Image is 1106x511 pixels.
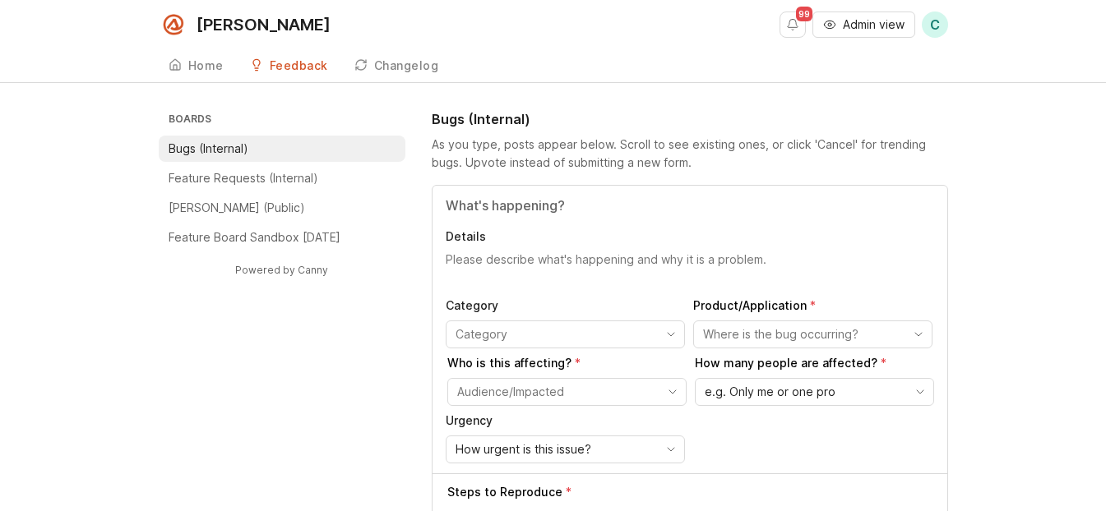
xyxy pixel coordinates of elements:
[693,320,932,348] div: toggle menu
[658,443,684,456] svg: toggle icon
[905,328,932,341] svg: toggle icon
[843,16,905,33] span: Admin view
[703,325,904,343] input: Where is the bug occurring?
[446,412,685,429] p: Urgency
[695,378,934,406] div: toggle menu
[169,200,305,216] p: [PERSON_NAME] (Public)
[197,16,331,33] div: [PERSON_NAME]
[169,229,340,246] p: Feature Board Sandbox [DATE]
[456,440,591,458] span: How urgent is this issue?
[188,60,224,71] div: Home
[270,60,328,71] div: Feedback
[447,355,687,371] p: Who is this affecting?
[447,484,562,500] p: Steps to Reproduce
[233,260,331,279] a: Powered by Canny
[159,165,405,191] a: Feature Requests (Internal)
[693,297,932,314] p: Product/Application
[169,170,318,186] p: Feature Requests (Internal)
[907,385,933,398] svg: toggle icon
[780,12,806,38] button: Notifications
[446,297,685,314] p: Category
[159,136,405,162] a: Bugs (Internal)
[446,251,934,284] textarea: Details
[345,49,449,83] a: Changelog
[659,385,686,398] svg: toggle icon
[159,49,234,83] a: Home
[658,328,684,341] svg: toggle icon
[446,320,685,348] div: toggle menu
[705,383,835,401] span: e.g. Only me or one pro
[457,383,658,401] input: Audience/Impacted
[447,378,687,406] div: toggle menu
[446,435,685,463] div: toggle menu
[446,228,934,245] p: Details
[165,109,405,132] h3: Boards
[240,49,338,83] a: Feedback
[812,12,915,38] button: Admin view
[930,15,940,35] span: C
[446,196,934,215] input: Title
[169,140,248,157] p: Bugs (Internal)
[456,325,656,343] input: Category
[695,355,934,371] p: How many people are affected?
[159,195,405,221] a: [PERSON_NAME] (Public)
[432,136,948,172] div: As you type, posts appear below. Scroll to see existing ones, or click 'Cancel' for trending bugs...
[432,109,530,129] h1: Bugs (Internal)
[159,224,405,251] a: Feature Board Sandbox [DATE]
[374,60,439,71] div: Changelog
[159,10,188,39] img: Smith.ai logo
[922,12,948,38] button: C
[796,7,812,21] span: 99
